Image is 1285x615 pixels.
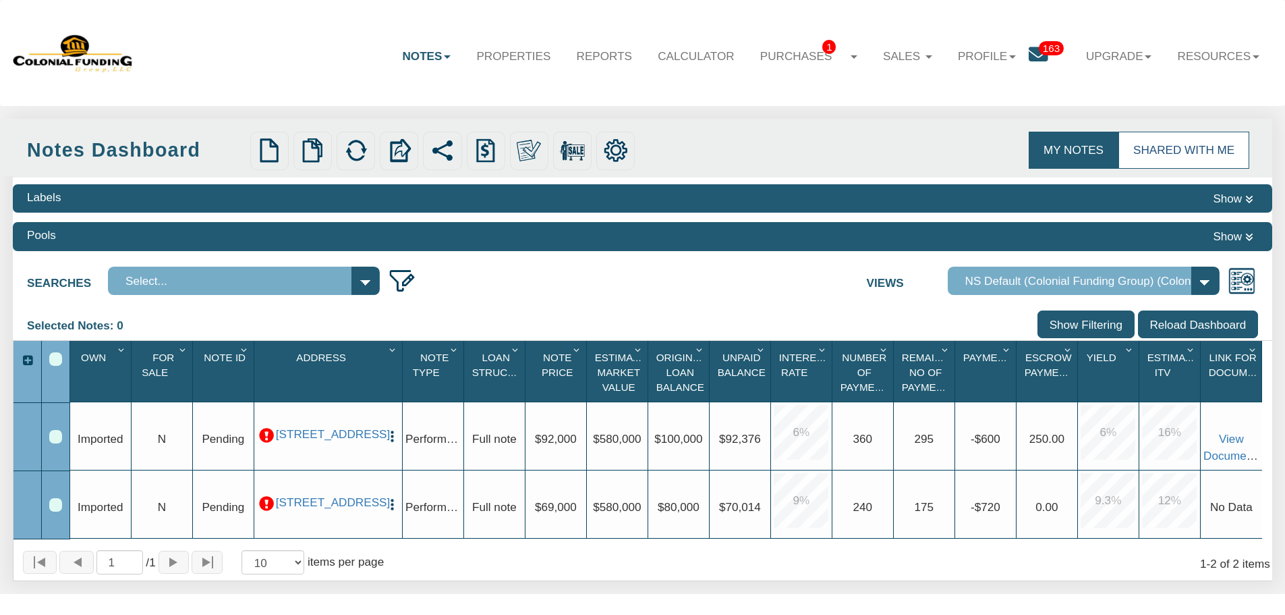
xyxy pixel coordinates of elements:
[406,346,463,397] div: Note Type Sort None
[508,341,523,357] div: Column Menu
[405,432,462,446] span: Performing
[593,432,641,446] span: $580,000
[1073,36,1165,76] a: Upgrade
[959,346,1016,397] div: Payment(P&I) Sort None
[474,138,498,163] img: history.png
[202,500,244,514] span: Pending
[406,346,463,397] div: Sort None
[774,346,832,397] div: Interest Rate Sort None
[959,346,1016,397] div: Sort None
[114,341,130,357] div: Column Menu
[467,346,525,397] div: Sort None
[258,346,402,397] div: Sort None
[1208,227,1258,246] button: Show
[430,138,455,163] img: share.svg
[467,346,525,397] div: Loan Structure Sort None
[159,551,190,574] button: Page forward
[1207,557,1211,570] abbr: through
[652,346,709,397] div: Sort None
[385,498,399,512] img: cell-menu.png
[915,432,934,446] span: 295
[652,346,709,397] div: Original Loan Balance Sort None
[1210,500,1253,514] span: No Data
[870,36,945,76] a: Sales
[1081,473,1135,528] div: 9.3
[1147,352,1205,378] span: Estimated Itv
[196,346,254,397] div: Note Id Sort None
[853,432,873,446] span: 360
[1029,36,1073,78] a: 163
[23,551,57,574] button: Page to first
[713,346,770,397] div: Unpaid Balance Sort None
[719,500,761,514] span: $70,014
[158,500,166,514] span: N
[999,341,1015,357] div: Column Menu
[146,556,149,569] abbr: of
[472,432,517,446] span: Full note
[902,352,960,393] span: Remaining No Of Payments
[604,138,628,163] img: settings.png
[915,500,934,514] span: 175
[1143,346,1200,397] div: Sort None
[1081,346,1139,397] div: Yield Sort None
[413,352,449,378] span: Note Type
[840,352,896,393] span: Number Of Payments
[658,500,699,514] span: $80,000
[1025,352,1073,378] span: Escrow Payment
[945,36,1029,76] a: Profile
[1245,341,1261,357] div: Column Menu
[747,36,870,76] a: Purchases1
[385,341,401,357] div: Column Menu
[472,352,536,378] span: Loan Structure
[296,352,346,363] span: Address
[897,346,954,397] div: Sort None
[774,405,828,460] div: 6.0
[258,346,402,397] div: Address Sort None
[1228,267,1256,295] img: views.png
[74,346,131,397] div: Sort None
[542,352,573,378] span: Note Price
[96,550,144,574] input: Selected page
[276,496,380,510] a: 0001 B Lafayette Ave, Baltimore, MD, 21202
[27,136,246,164] div: Notes Dashboard
[196,346,254,397] div: Sort None
[1039,41,1064,55] span: 163
[135,346,192,397] div: For Sale Sort None
[472,500,517,514] span: Full note
[867,267,948,292] label: Views
[876,341,892,357] div: Column Menu
[158,432,166,446] span: N
[49,498,62,511] div: Row 2, Row Selection Checkbox
[175,341,191,357] div: Column Menu
[560,138,584,163] img: for_sale.png
[569,341,585,357] div: Column Menu
[389,36,463,76] a: Notes
[385,429,399,444] img: cell-menu.png
[645,36,747,76] a: Calculator
[388,267,416,295] img: edit_filter_icon.png
[853,500,873,514] span: 240
[308,555,384,568] span: items per page
[344,138,368,163] img: refresh.png
[1060,341,1076,357] div: Column Menu
[971,432,1000,446] span: -$600
[822,40,836,54] span: 1
[237,341,252,357] div: Column Menu
[1183,341,1199,357] div: Column Menu
[27,267,108,292] label: Searches
[815,341,830,357] div: Column Menu
[1204,346,1262,397] div: Sort None
[49,352,62,365] div: Select All
[202,432,244,446] span: Pending
[564,36,646,76] a: Reports
[529,346,586,397] div: Sort None
[192,551,223,574] button: Page to last
[135,346,192,397] div: Sort None
[74,346,131,397] div: Own Sort None
[590,346,648,397] div: Estimated Market Value Sort None
[78,500,123,514] span: Imported
[535,432,577,446] span: $92,000
[387,138,411,163] img: export.svg
[1138,311,1258,339] input: Reload Dashboard
[631,341,646,357] div: Column Menu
